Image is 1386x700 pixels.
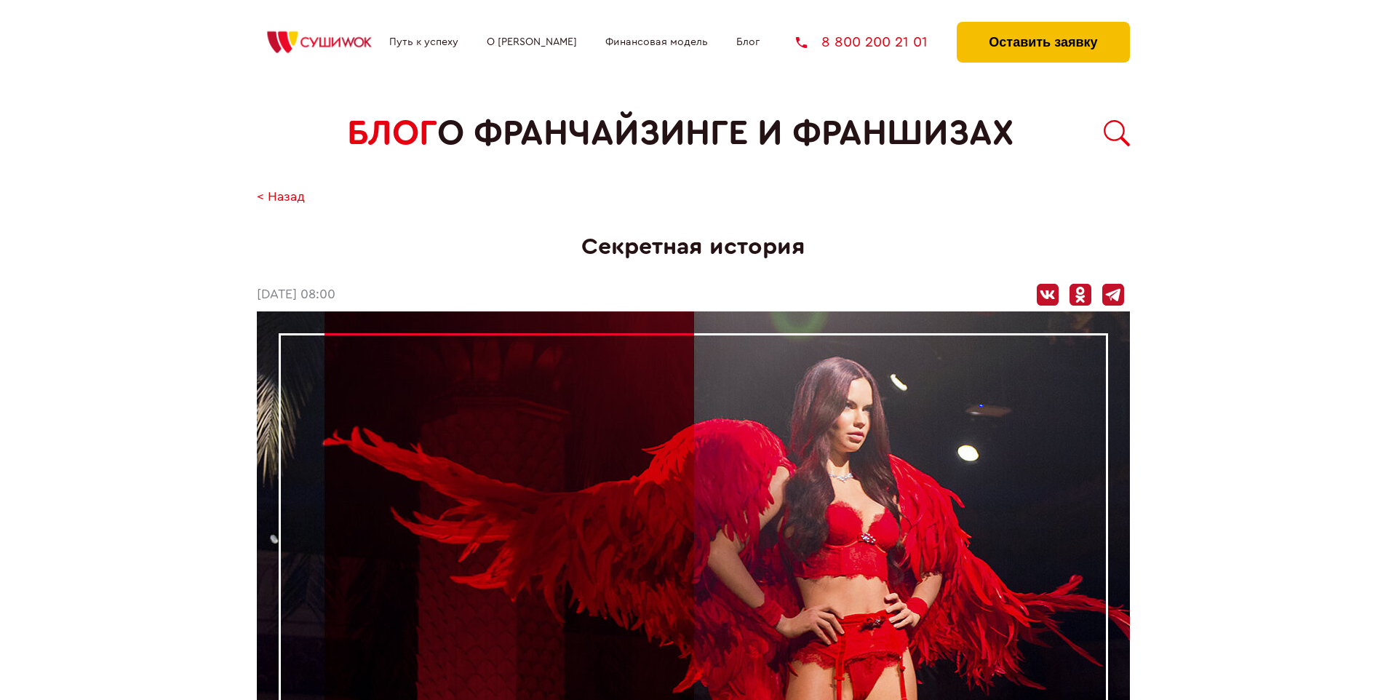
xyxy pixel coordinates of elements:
[821,35,928,49] span: 8 800 200 21 01
[796,35,928,49] a: 8 800 200 21 01
[257,287,335,303] time: [DATE] 08:00
[957,22,1129,63] button: Оставить заявку
[347,114,437,154] span: БЛОГ
[389,36,458,48] a: Путь к успеху
[487,36,577,48] a: О [PERSON_NAME]
[437,114,1013,154] span: о франчайзинге и франшизах
[257,190,305,205] a: < Назад
[257,234,1130,260] h1: Секретная история
[736,36,760,48] a: Блог
[605,36,708,48] a: Финансовая модель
